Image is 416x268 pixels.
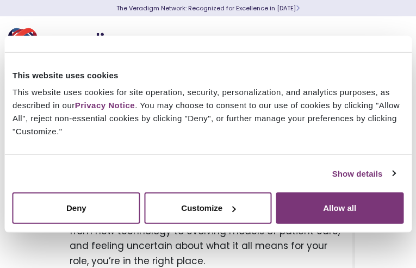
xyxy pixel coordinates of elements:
div: This website uses cookies [13,68,403,82]
button: Allow all [276,192,403,224]
button: Deny [13,192,140,224]
button: Toggle Navigation Menu [383,28,400,57]
img: Veradigm logo [8,24,139,60]
a: The Veradigm Network: Recognized for Excellence in [DATE]Learn More [116,4,300,13]
a: Privacy Notice [75,101,135,110]
div: This website uses cookies for site operation, security, personalization, and analytics purposes, ... [13,86,403,138]
span: Learn More [296,4,300,13]
a: Show details [332,167,395,180]
button: Customize [144,192,272,224]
